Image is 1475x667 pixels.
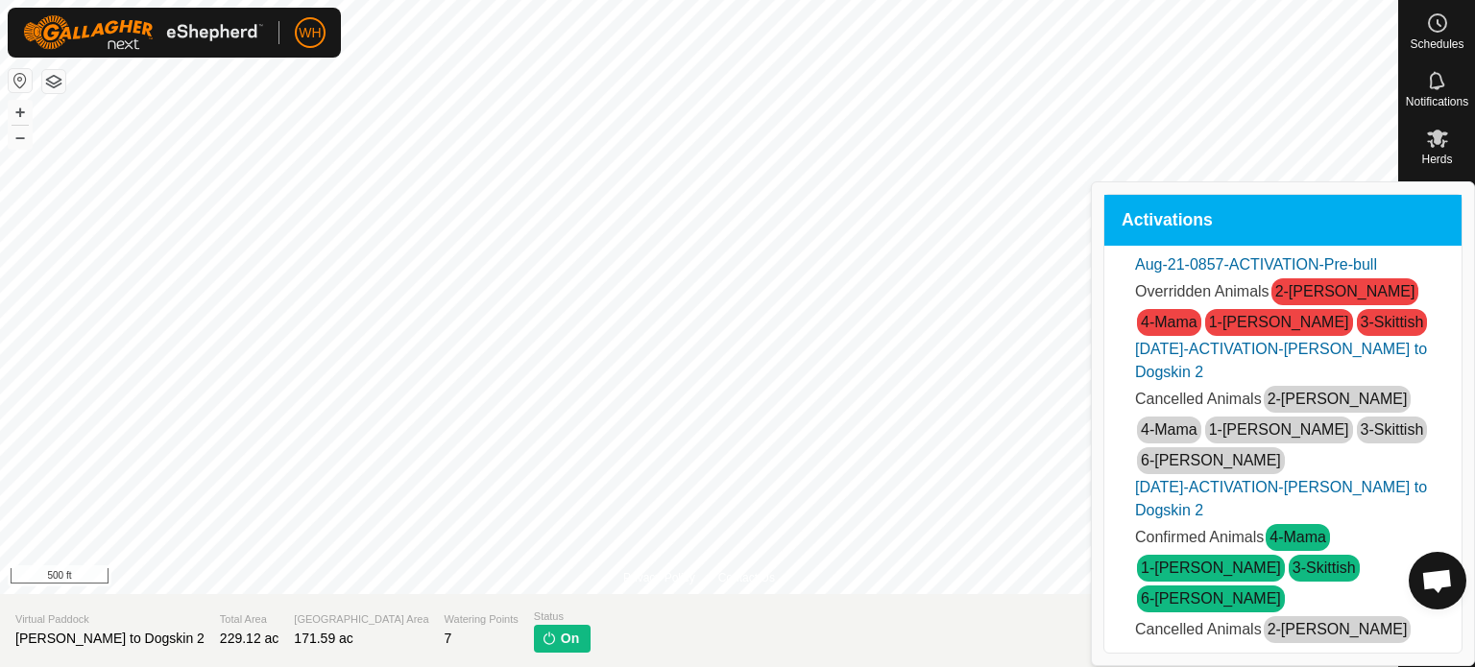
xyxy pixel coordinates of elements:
[1406,96,1468,107] span: Notifications
[1141,560,1281,576] a: 1-[PERSON_NAME]
[42,70,65,93] button: Map Layers
[1410,38,1463,50] span: Schedules
[1135,529,1264,545] span: Confirmed Animals
[1135,341,1427,380] a: [DATE]-ACTIVATION-[PERSON_NAME] to Dogskin 2
[9,126,32,149] button: –
[1141,421,1197,438] a: 4-Mama
[445,631,452,646] span: 7
[15,611,205,628] span: Virtual Paddock
[1135,391,1262,407] span: Cancelled Animals
[534,608,591,625] span: Status
[294,611,428,628] span: [GEOGRAPHIC_DATA] Area
[1135,283,1269,299] span: Overridden Animals
[623,569,695,586] a: Privacy Policy
[1268,621,1408,637] a: 2-[PERSON_NAME]
[220,611,279,628] span: Total Area
[1268,391,1408,407] a: 2-[PERSON_NAME]
[1209,314,1349,330] a: 1-[PERSON_NAME]
[23,15,263,50] img: Gallagher Logo
[9,101,32,124] button: +
[1269,529,1326,545] a: 4-Mama
[220,631,279,646] span: 229.12 ac
[1135,256,1377,273] a: Aug-21-0857-ACTIVATION-Pre-bull
[1361,314,1424,330] a: 3-Skittish
[1275,283,1415,299] a: 2-[PERSON_NAME]
[561,629,579,649] span: On
[294,631,353,646] span: 171.59 ac
[1141,314,1197,330] a: 4-Mama
[9,69,32,92] button: Reset Map
[1421,154,1452,165] span: Herds
[1135,621,1262,637] span: Cancelled Animals
[445,611,519,628] span: Watering Points
[1141,452,1281,468] a: 6-[PERSON_NAME]
[1209,421,1349,438] a: 1-[PERSON_NAME]
[542,631,557,646] img: turn-on
[1361,421,1424,438] a: 3-Skittish
[1135,479,1427,518] a: [DATE]-ACTIVATION-[PERSON_NAME] to Dogskin 2
[1293,560,1356,576] a: 3-Skittish
[1122,212,1213,229] span: Activations
[15,631,205,646] span: [PERSON_NAME] to Dogskin 2
[1409,552,1466,609] div: Open chat
[1141,590,1281,607] a: 6-[PERSON_NAME]
[299,23,321,43] span: WH
[718,569,775,586] a: Contact Us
